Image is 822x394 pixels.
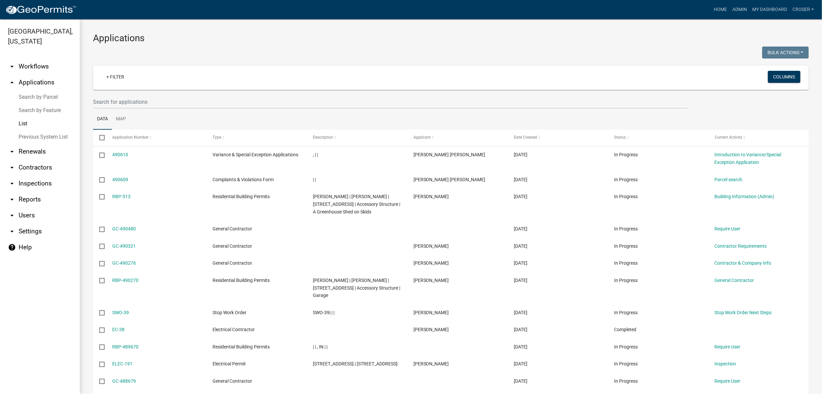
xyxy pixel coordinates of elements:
button: Columns [768,71,800,83]
span: 10/09/2025 [514,278,527,283]
span: Variance & Special Exception Applications [213,152,298,157]
datatable-header-cell: Application Number [106,130,206,146]
span: 10/09/2025 [514,152,527,157]
a: Data [93,109,112,130]
datatable-header-cell: Status [608,130,708,146]
a: 490610 [112,152,128,157]
span: Jordan L. Janowski [413,177,486,182]
a: My Dashboard [750,3,790,16]
span: Stop Work Order [213,310,246,315]
a: SWO-39 [112,310,129,315]
span: 13715 S Deer Creek Ave | 13715 S DEER CREEK AVE [313,361,398,366]
span: Residential Building Permits [213,278,270,283]
i: arrow_drop_down [8,164,16,172]
datatable-header-cell: Current Activity [708,130,809,146]
a: GC-488679 [112,378,136,384]
a: Parcel search [715,177,743,182]
span: , | | [313,152,318,157]
i: arrow_drop_down [8,63,16,70]
datatable-header-cell: Applicant [407,130,507,146]
span: General Contractor [213,243,252,249]
a: Building Information (Admin) [715,194,775,199]
span: 10/09/2025 [514,226,527,231]
a: Introduction to Variance/Special Exception Application [715,152,781,165]
i: arrow_drop_down [8,180,16,188]
datatable-header-cell: Select [93,130,106,146]
span: Completed [614,327,636,332]
span: Brittany Scott [413,260,449,266]
i: arrow_drop_down [8,211,16,219]
span: Carlos R.Orellana [413,243,449,249]
i: arrow_drop_down [8,227,16,235]
a: EC-38 [112,327,125,332]
datatable-header-cell: Description [307,130,407,146]
span: In Progress [614,378,638,384]
span: 10/06/2025 [514,378,527,384]
a: croser [790,3,817,16]
span: 10/08/2025 [514,327,527,332]
datatable-header-cell: Type [206,130,307,146]
i: help [8,243,16,251]
span: General Contractor [213,260,252,266]
span: Applicant [413,135,431,140]
span: In Progress [614,177,638,182]
span: Electrical Permit [213,361,246,366]
a: Contractor & Company Info [715,260,772,266]
a: RBP-490270 [112,278,138,283]
a: RBP-489670 [112,344,138,349]
i: arrow_drop_down [8,148,16,156]
span: Status [614,135,626,140]
span: Type [213,135,221,140]
a: Require User [715,344,741,349]
datatable-header-cell: Date Created [507,130,608,146]
span: Electrical Contractor [213,327,255,332]
a: Require User [715,226,741,231]
span: Application Number [112,135,148,140]
span: In Progress [614,194,638,199]
span: | | [313,177,316,182]
span: In Progress [614,243,638,249]
span: Brittany Scott [413,278,449,283]
a: ELEC-191 [112,361,133,366]
span: Description [313,135,333,140]
span: Brenten Welcher [413,327,449,332]
a: Map [112,109,130,130]
a: + Filter [101,71,130,83]
span: Megan Gipson [413,310,449,315]
input: Search for applications [93,95,688,109]
span: Residential Building Permits [213,344,270,349]
a: RBP-513 [112,194,131,199]
a: Contractor Requirements [715,243,767,249]
span: In Progress [614,361,638,366]
a: 490609 [112,177,128,182]
a: Require User [715,378,741,384]
span: 10/09/2025 [514,177,527,182]
span: Date Created [514,135,537,140]
span: Wesley Allen Wiggs [413,361,449,366]
a: GC-490480 [112,226,136,231]
i: arrow_drop_up [8,78,16,86]
a: GC-490276 [112,260,136,266]
span: Current Activity [715,135,742,140]
span: Jordan L. Janowski [413,152,486,157]
a: GC-490321 [112,243,136,249]
span: In Progress [614,344,638,349]
h3: Applications [93,33,809,44]
a: Inspection [715,361,736,366]
span: SWO-39| | | [313,310,334,315]
span: | | , IN | | [313,344,327,349]
span: In Progress [614,152,638,157]
span: In Progress [614,278,638,283]
span: General Contractor [213,378,252,384]
span: In Progress [614,260,638,266]
span: 10/09/2025 [514,194,527,199]
span: Penelope E Petropoulos | Penelope E Petropoulos | 3393 N Mexico Rd Peru, IN 46970 | Accessory Str... [313,194,400,214]
a: General Contractor [715,278,754,283]
span: Penelope E Petropoulos [413,194,449,199]
span: Brittany Scott | Brittany Scott | 1094 WEST S.R. 18 KOKOMO, IN 46901 | Accessory Structure | Garage [313,278,400,298]
a: Stop Work Order Next Steps [715,310,772,315]
span: 10/08/2025 [514,310,527,315]
span: Residential Building Permits [213,194,270,199]
span: 10/08/2025 [514,344,527,349]
span: In Progress [614,226,638,231]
